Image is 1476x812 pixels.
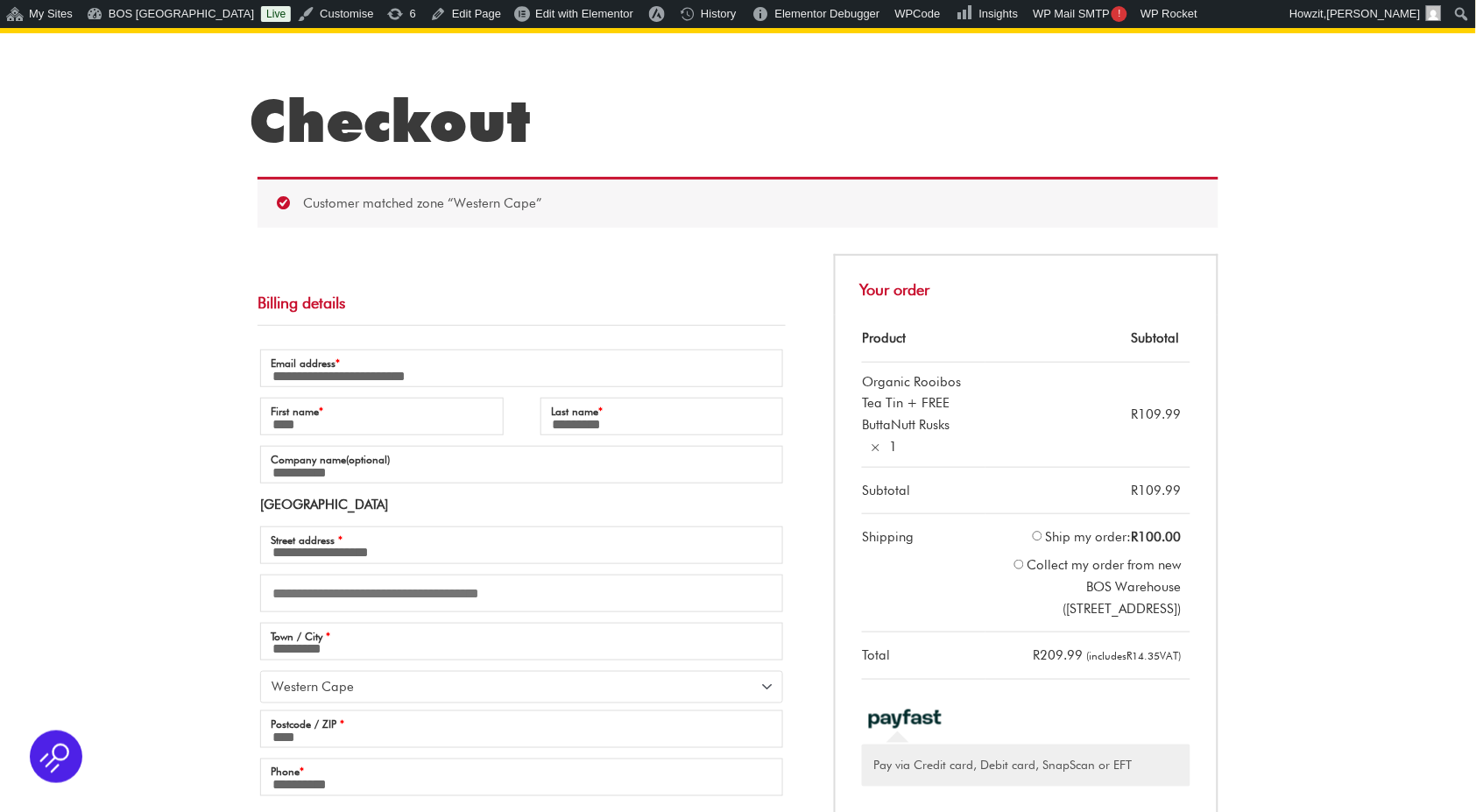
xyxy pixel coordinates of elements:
div: Organic Rooibos Tea Tin + FREE ButtaNutt Rusks [862,371,977,436]
label: Ship my order: [1046,529,1182,545]
span: R [1127,649,1133,662]
bdi: 109.99 [1132,483,1182,498]
h3: Billing details [258,275,786,326]
span: 14.35 [1127,649,1161,662]
bdi: 209.99 [1034,647,1084,663]
th: Subtotal [862,468,985,515]
h1: Checkout [249,86,1227,156]
a: Live [261,6,291,22]
span: R [1132,529,1139,545]
bdi: 100.00 [1132,529,1182,545]
th: Subtotal [985,315,1190,363]
span: R [1132,406,1139,422]
strong: × 1 [870,436,897,458]
span: Insights [979,7,1019,20]
span: [PERSON_NAME] [1327,7,1421,20]
span: Province [260,671,783,703]
h3: Your order [834,254,1218,315]
span: Western Cape [272,678,756,695]
small: (includes VAT) [1087,649,1182,662]
th: Product [862,315,985,363]
th: Shipping [862,514,985,632]
span: R [1034,647,1041,663]
bdi: 109.99 [1132,406,1182,422]
span: Edit with Elementor [535,7,633,20]
div: Customer matched zone “Western Cape” [258,177,1218,228]
p: Pay via Credit card, Debit card, SnapScan or EFT [874,757,1178,775]
th: Total [862,632,985,680]
span: ! [1112,6,1127,22]
span: R [1132,483,1139,498]
strong: [GEOGRAPHIC_DATA] [260,497,388,512]
label: Collect my order from new BOS Warehouse ([STREET_ADDRESS]) [1028,557,1182,617]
